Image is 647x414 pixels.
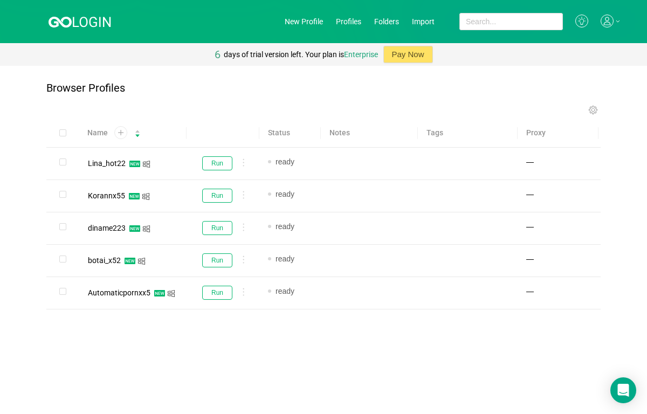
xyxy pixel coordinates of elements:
span: — [526,253,534,265]
div: Lina_hot22 [88,160,126,167]
i: icon: windows [142,160,150,168]
i: icon: windows [137,257,146,265]
a: Profiles [336,17,361,26]
i: icon: caret-up [135,129,141,132]
div: 6 [215,43,221,66]
div: botai_x52 [88,257,121,264]
input: Search... [459,13,563,30]
span: ready [276,222,294,231]
span: — [526,156,534,168]
div: Open Intercom Messenger [610,377,636,403]
a: Folders [374,17,399,26]
i: icon: windows [142,225,150,233]
button: Run [202,286,232,300]
button: Run [202,189,232,203]
a: Enterprise [344,50,378,59]
span: Automaticpornxx5 [88,288,150,297]
p: Browser Profiles [46,82,125,94]
button: Run [202,221,232,235]
button: Pay Now [383,46,433,63]
span: ready [276,157,294,166]
a: New Profile [285,17,323,26]
div: Sort [134,128,141,136]
span: — [526,221,534,232]
div: days of trial version left. Your plan is [224,43,378,66]
span: Status [268,127,290,139]
span: Tags [426,127,443,139]
div: diname223 [88,224,126,232]
span: ready [276,287,294,295]
span: — [526,189,534,200]
div: Korannx55 [88,192,125,199]
span: ready [276,254,294,263]
i: icon: windows [167,289,175,298]
a: Import [412,17,435,26]
button: Run [202,156,232,170]
i: icon: windows [142,192,150,201]
span: Proxy [526,127,546,139]
span: Notes [329,127,350,139]
span: — [526,286,534,297]
button: Run [202,253,232,267]
span: Name [87,127,108,139]
span: ready [276,190,294,198]
i: icon: caret-down [135,133,141,136]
